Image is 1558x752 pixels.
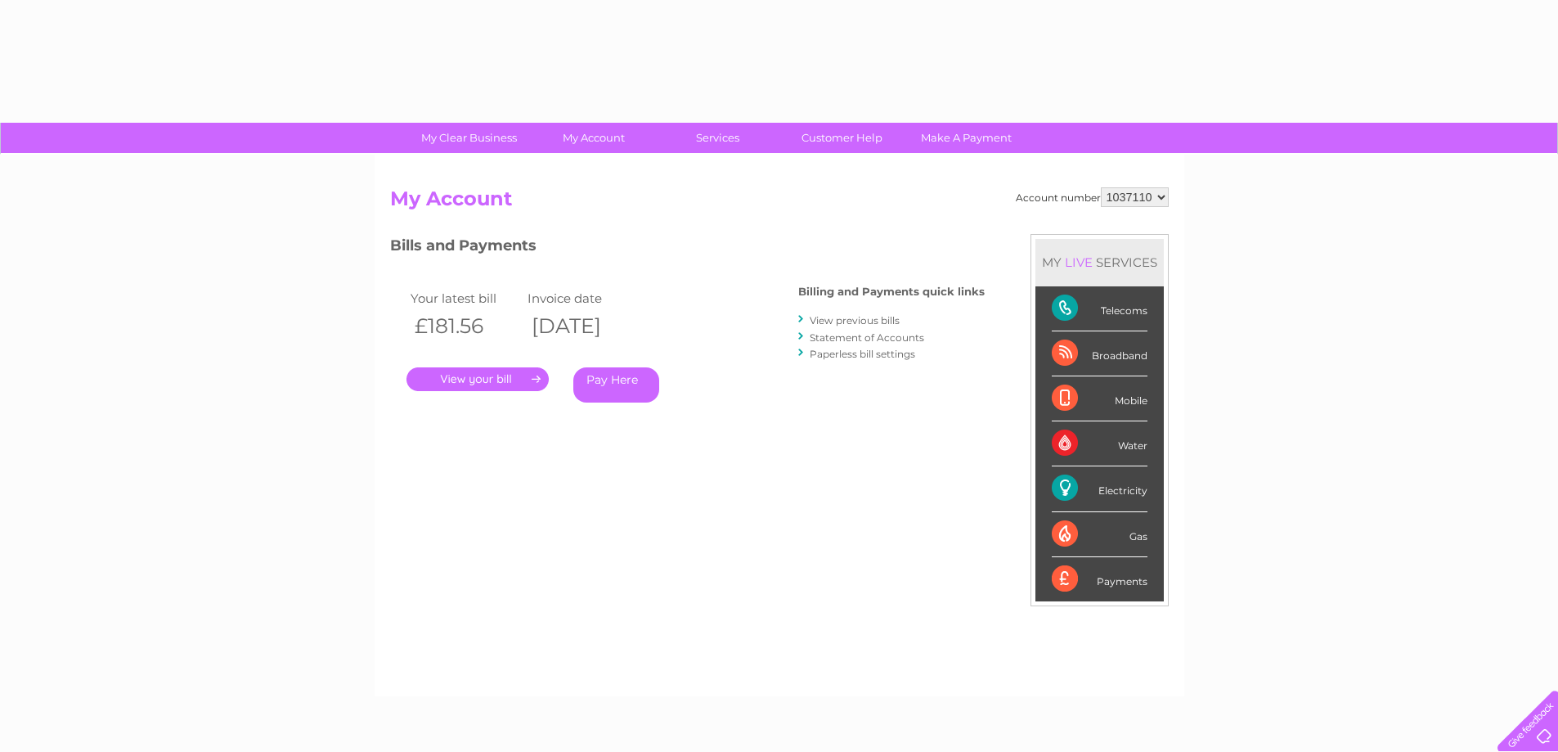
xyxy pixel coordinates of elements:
h2: My Account [390,187,1169,218]
a: Statement of Accounts [810,331,924,344]
div: Mobile [1052,376,1147,421]
a: . [406,367,549,391]
td: Invoice date [523,287,641,309]
a: Pay Here [573,367,659,403]
td: Your latest bill [406,287,524,309]
div: Account number [1016,187,1169,207]
a: Paperless bill settings [810,348,915,360]
a: Make A Payment [899,123,1034,153]
div: Payments [1052,557,1147,601]
th: [DATE] [523,309,641,343]
div: Gas [1052,512,1147,557]
div: Broadband [1052,331,1147,376]
h4: Billing and Payments quick links [798,286,985,298]
th: £181.56 [406,309,524,343]
div: MY SERVICES [1035,239,1164,286]
a: Customer Help [775,123,909,153]
div: Telecoms [1052,286,1147,331]
a: My Account [526,123,661,153]
div: Electricity [1052,466,1147,511]
h3: Bills and Payments [390,234,985,263]
a: My Clear Business [402,123,537,153]
div: LIVE [1062,254,1096,270]
a: View previous bills [810,314,900,326]
div: Water [1052,421,1147,466]
a: Services [650,123,785,153]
